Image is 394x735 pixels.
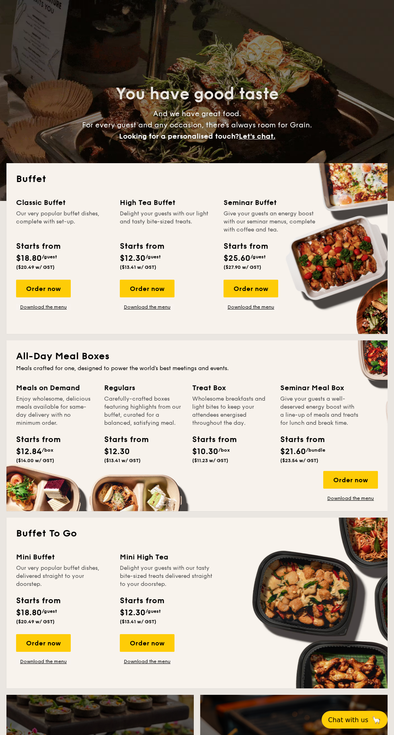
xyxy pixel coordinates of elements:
div: Order now [323,471,378,489]
div: Order now [120,280,174,297]
h2: Buffet To Go [16,527,378,540]
span: /guest [42,608,57,614]
div: Classic Buffet [16,197,110,208]
span: $21.60 [280,447,306,457]
a: Download the menu [323,495,378,502]
span: $18.80 [16,254,42,263]
a: Download the menu [16,304,71,310]
div: Starts from [104,434,140,446]
h2: All-Day Meal Boxes [16,350,378,363]
div: Give your guests an energy boost with our seminar menus, complete with coffee and tea. [224,210,318,234]
span: ($13.41 w/ GST) [120,264,156,270]
div: Order now [120,634,174,652]
span: /guest [146,254,161,260]
span: ($11.23 w/ GST) [192,458,228,463]
div: High Tea Buffet [120,197,214,208]
div: Starts from [224,240,267,252]
div: Mini Buffet [16,551,110,563]
h2: Buffet [16,173,378,186]
div: Our very popular buffet dishes, complete with set-up. [16,210,110,234]
span: ($27.90 w/ GST) [224,264,261,270]
div: Order now [16,280,71,297]
div: Order now [16,634,71,652]
span: /guest [250,254,266,260]
div: Starts from [16,434,52,446]
div: Starts from [120,240,164,252]
div: Starts from [120,595,164,607]
div: Wholesome breakfasts and light bites to keep your attendees energised throughout the day. [192,395,271,427]
span: /box [218,447,230,453]
div: Delight your guests with our tasty bite-sized treats delivered straight to your doorstep. [120,564,214,588]
span: ($13.41 w/ GST) [120,619,156,624]
span: Chat with us [328,716,368,724]
span: $12.30 [120,254,146,263]
div: Order now [224,280,278,297]
span: $12.30 [120,608,146,618]
span: $10.30 [192,447,218,457]
div: Carefully-crafted boxes featuring highlights from our buffet, curated for a balanced, satisfying ... [104,395,183,427]
a: Download the menu [120,658,174,665]
span: ($20.49 w/ GST) [16,619,55,624]
span: /guest [146,608,161,614]
span: ($23.54 w/ GST) [280,458,318,463]
span: /box [42,447,53,453]
button: Chat with us🦙 [322,711,388,729]
div: Delight your guests with our light and tasty bite-sized treats. [120,210,214,234]
span: Let's chat. [239,132,275,141]
span: /guest [42,254,57,260]
div: Starts from [16,595,60,607]
span: /bundle [306,447,325,453]
div: Starts from [280,434,316,446]
div: Starts from [192,434,228,446]
div: Seminar Buffet [224,197,318,208]
span: ($20.49 w/ GST) [16,264,55,270]
div: Enjoy wholesome, delicious meals available for same-day delivery with no minimum order. [16,395,94,427]
div: Mini High Tea [120,551,214,563]
div: Our very popular buffet dishes, delivered straight to your doorstep. [16,564,110,588]
a: Download the menu [120,304,174,310]
a: Download the menu [16,658,71,665]
div: Starts from [16,240,60,252]
div: Give your guests a well-deserved energy boost with a line-up of meals and treats for lunch and br... [280,395,359,427]
div: Treat Box [192,382,271,393]
span: $12.30 [104,447,130,457]
span: $12.84 [16,447,42,457]
div: Meals crafted for one, designed to power the world's best meetings and events. [16,364,378,373]
span: $25.60 [224,254,250,263]
div: Meals on Demand [16,382,94,393]
span: 🦙 [371,715,381,725]
span: $18.80 [16,608,42,618]
div: Regulars [104,382,183,393]
a: Download the menu [224,304,278,310]
span: ($14.00 w/ GST) [16,458,54,463]
span: ($13.41 w/ GST) [104,458,141,463]
div: Seminar Meal Box [280,382,359,393]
